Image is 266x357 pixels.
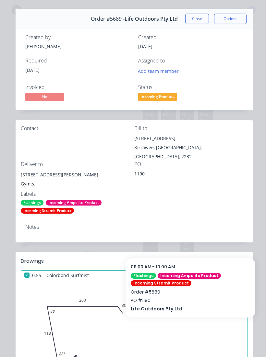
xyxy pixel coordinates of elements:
[134,134,248,143] div: [STREET_ADDRESS]
[138,34,243,40] div: Created
[91,16,125,22] span: Order #5689 -
[138,93,177,103] button: Incoming Produc...
[134,143,248,161] div: Kirrawee, [GEOGRAPHIC_DATA], [GEOGRAPHIC_DATA], 2232
[138,67,182,75] button: Add team member
[21,191,134,197] div: Labels
[21,170,134,191] div: [STREET_ADDRESS][PERSON_NAME]Gymea,
[25,93,64,101] span: No
[21,170,134,179] div: [STREET_ADDRESS][PERSON_NAME]
[134,134,248,161] div: [STREET_ADDRESS]Kirrawee, [GEOGRAPHIC_DATA], [GEOGRAPHIC_DATA], 2232
[21,208,74,214] div: Incoming Stramit Product
[134,161,248,167] div: PO
[138,84,243,90] div: Status
[21,257,44,265] div: Drawings
[25,34,130,40] div: Created by
[217,283,245,289] div: 2 at 4000mm
[25,67,40,73] span: [DATE]
[21,179,134,188] div: Gymea,
[135,67,182,75] button: Add team member
[25,224,243,230] div: Notes
[134,125,248,131] div: Bill to
[231,271,248,280] button: 1
[30,271,44,280] span: 0.55
[178,258,245,264] span: Mark all drawings as complete
[185,14,209,24] button: Close
[21,125,134,131] div: Contact
[214,14,247,24] button: Options
[203,271,224,280] span: Girth 408
[46,200,102,206] div: Incoming Ampelite Product
[25,84,130,90] div: Invoiced
[138,43,152,50] span: [DATE]
[138,93,177,101] span: Incoming Produc...
[21,200,43,206] div: Flashings
[25,43,130,50] div: [PERSON_NAME]
[125,16,178,22] span: Life Outdoors Pty Ltd
[134,170,215,179] div: 1190
[44,271,91,280] span: Colorbond Surfmist
[138,58,243,64] div: Assigned to
[25,58,130,64] div: Required
[21,161,134,167] div: Deliver to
